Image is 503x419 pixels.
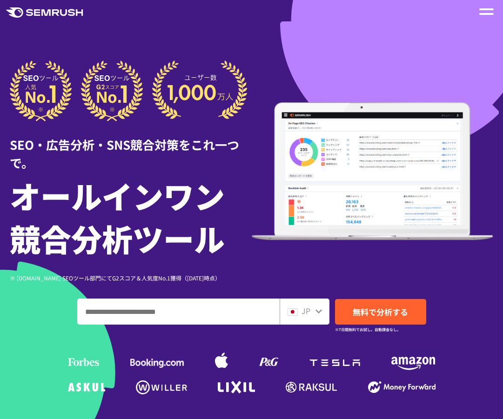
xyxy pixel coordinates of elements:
[10,273,252,282] div: ※ [DOMAIN_NAME] SEOツール部門にてG2スコア＆人気度No.1獲得（[DATE]時点）
[78,299,279,324] input: ドメイン、キーワードまたはURLを入力してください
[353,306,408,318] span: 無料で分析する
[335,325,401,334] small: ※7日間無料でお試し。自動課金なし。
[10,174,252,259] h1: オールインワン 競合分析ツール
[10,121,252,172] div: SEO・広告分析・SNS競合対策をこれ一つで。
[335,299,426,325] a: 無料で分析する
[302,305,310,316] span: JP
